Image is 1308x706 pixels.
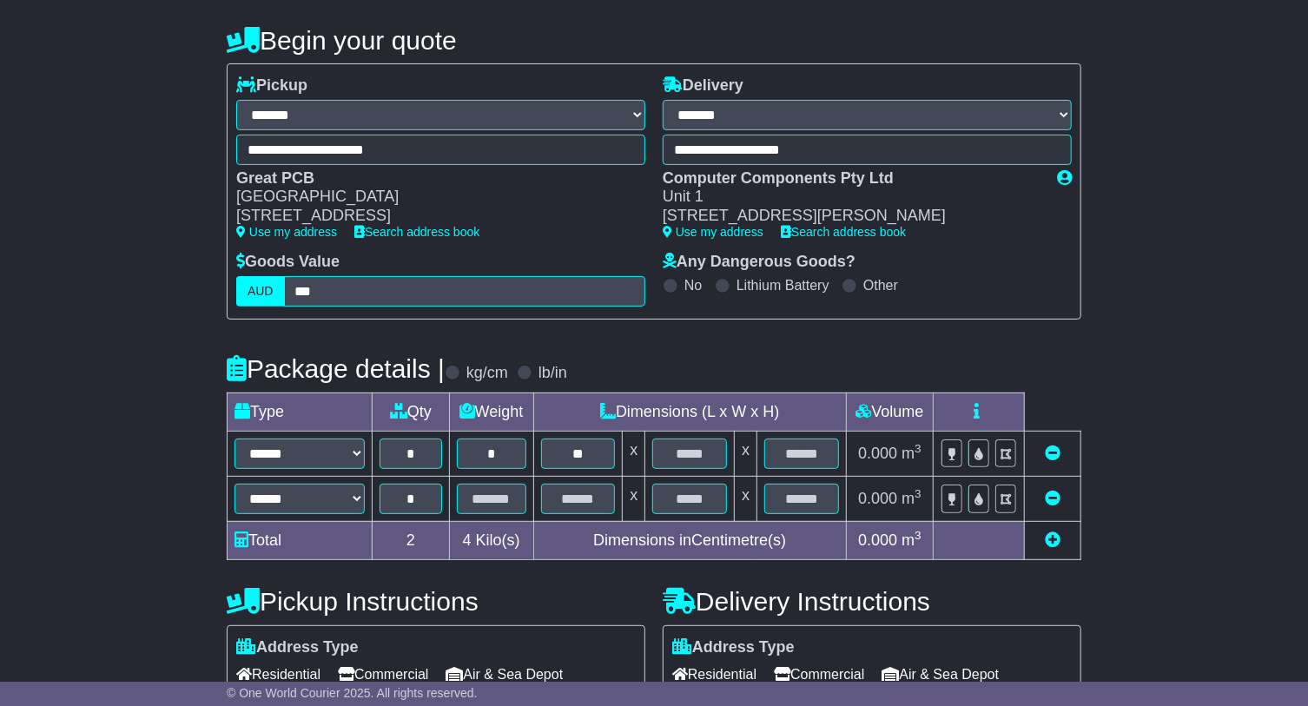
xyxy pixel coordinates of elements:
div: [GEOGRAPHIC_DATA] [236,188,628,207]
td: Weight [449,393,533,431]
td: x [623,431,645,476]
td: x [735,431,757,476]
td: Type [228,393,373,431]
a: Remove this item [1045,445,1060,462]
label: Delivery [663,76,743,96]
label: Goods Value [236,253,340,272]
h4: Begin your quote [227,26,1081,55]
h4: Package details | [227,354,445,383]
span: © One World Courier 2025. All rights reserved. [227,686,478,700]
a: Use my address [236,225,337,239]
span: 4 [463,531,472,549]
label: AUD [236,276,285,307]
label: kg/cm [466,364,508,383]
span: Residential [236,661,320,688]
label: No [684,277,702,294]
td: 2 [373,521,450,559]
span: m [902,490,922,507]
h4: Delivery Instructions [663,587,1081,616]
td: x [735,476,757,521]
a: Remove this item [1045,490,1060,507]
sup: 3 [915,442,922,455]
label: lb/in [538,364,567,383]
span: m [902,531,922,549]
span: Air & Sea Depot [882,661,1000,688]
td: Total [228,521,373,559]
a: Search address book [781,225,906,239]
div: Great PCB [236,169,628,188]
td: Dimensions (L x W x H) [533,393,846,431]
div: Computer Components Pty Ltd [663,169,1040,188]
td: Kilo(s) [449,521,533,559]
span: 0.000 [858,445,897,462]
div: [STREET_ADDRESS] [236,207,628,226]
a: Search address book [354,225,479,239]
span: Commercial [774,661,864,688]
sup: 3 [915,487,922,500]
sup: 3 [915,529,922,542]
td: Dimensions in Centimetre(s) [533,521,846,559]
a: Use my address [663,225,763,239]
div: [STREET_ADDRESS][PERSON_NAME] [663,207,1040,226]
span: Residential [672,661,756,688]
td: Qty [373,393,450,431]
td: x [623,476,645,521]
label: Lithium Battery [737,277,829,294]
label: Address Type [236,638,359,657]
span: Commercial [338,661,428,688]
label: Pickup [236,76,307,96]
label: Address Type [672,638,795,657]
h4: Pickup Instructions [227,587,645,616]
span: 0.000 [858,531,897,549]
div: Unit 1 [663,188,1040,207]
label: Any Dangerous Goods? [663,253,855,272]
a: Add new item [1045,531,1060,549]
td: Volume [846,393,933,431]
span: m [902,445,922,462]
span: 0.000 [858,490,897,507]
span: Air & Sea Depot [446,661,564,688]
label: Other [863,277,898,294]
